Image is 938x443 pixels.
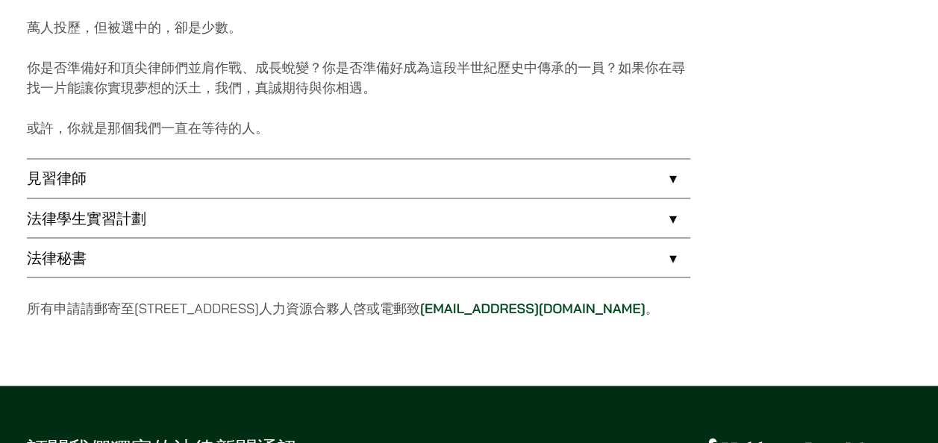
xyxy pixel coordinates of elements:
[27,17,690,37] p: 萬人投歷，但被選中的，卻是少數。
[27,159,690,198] a: 見習律師
[27,57,690,98] p: 你是否準備好和頂尖律師們並肩作戰、成長蛻變？你是否準備好成為這段半世紀歷史中傳承的一員？如果你在尋找一片能讓你實現夢想的沃土，我們，真誠期待與你相遇。
[420,299,645,316] a: [EMAIL_ADDRESS][DOMAIN_NAME]
[27,198,690,237] a: 法律學生實習計劃
[27,298,690,318] p: 所有申請請郵寄至[STREET_ADDRESS]人力資源合夥人啓或電郵致 。
[27,118,690,138] p: 或許，你就是那個我們一直在等待的人。
[27,238,690,277] a: 法律秘書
